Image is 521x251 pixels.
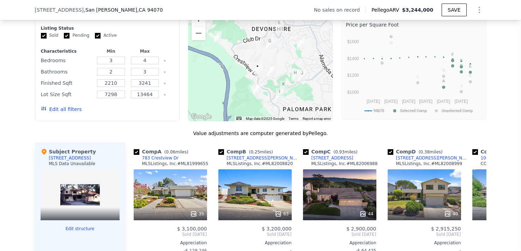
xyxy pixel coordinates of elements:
[291,69,299,81] div: 1091 Porto Marino Dr
[41,226,120,232] button: Edit structure
[142,161,208,167] div: MLSListings, Inc. # ML81999655
[444,210,458,217] div: 40
[190,112,213,121] a: Open this area in Google Maps (opens a new window)
[41,25,174,31] div: Listing Status
[314,6,365,13] div: No sales on record
[35,6,84,13] span: [STREET_ADDRESS]
[347,73,359,78] text: $1200
[49,155,91,161] div: [STREET_ADDRESS]
[227,161,293,167] div: MLSListings, Inc. # ML82008820
[347,39,359,44] text: $1600
[227,155,300,161] div: [STREET_ADDRESS][PERSON_NAME]
[388,155,469,161] a: [STREET_ADDRESS][PERSON_NAME]
[402,7,434,13] span: $3,244,000
[303,117,331,121] a: Report a map error
[275,210,289,217] div: 63
[396,155,469,161] div: [STREET_ADDRESS][PERSON_NAME]
[460,58,462,63] text: B
[417,74,419,78] text: L
[303,232,376,237] span: Sold [DATE]
[311,155,353,161] div: [STREET_ADDRESS]
[41,33,59,39] label: Sold
[346,226,376,232] span: $ 2,900,000
[442,109,473,113] text: Unselected Comp
[431,226,461,232] span: $ 2,915,250
[303,240,376,246] div: Appreciation
[437,99,450,104] text: [DATE]
[190,210,204,217] div: 35
[374,109,384,113] text: 94070
[218,155,300,161] a: [STREET_ADDRESS][PERSON_NAME]
[163,93,166,96] button: Clear
[214,31,222,43] div: 150 Crestview Dr
[442,79,445,83] text: A
[41,106,82,113] button: Edit all filters
[35,130,486,137] div: Value adjustments are computer generated by Pellego .
[472,3,486,17] button: Show Options
[454,99,468,104] text: [DATE]
[469,64,471,68] text: E
[177,226,207,232] span: $ 3,100,000
[280,81,287,93] div: 3155 Brittan Ave
[451,52,454,57] text: F
[335,150,345,154] span: 0.93
[134,240,207,246] div: Appreciation
[400,109,427,113] text: Selected Comp
[142,155,179,161] div: 783 Crestview Dr
[346,20,482,30] div: Price per Square Foot
[41,89,93,99] div: Lot Size Sqft
[192,26,206,40] button: Zoom out
[250,150,260,154] span: 0.25
[451,58,454,62] text: C
[481,161,521,167] div: CCAOR # 41102870
[402,99,415,104] text: [DATE]
[371,6,402,13] span: Pellego ARV
[95,33,101,39] input: Active
[388,240,461,246] div: Appreciation
[416,150,446,154] span: ( miles)
[331,150,360,154] span: ( miles)
[346,30,482,118] svg: A chart.
[347,56,359,61] text: $1400
[134,148,191,155] div: Comp A
[163,59,166,62] button: Clear
[41,48,93,54] div: Characteristics
[95,48,126,54] div: Min
[95,33,116,39] label: Active
[41,78,93,88] div: Finished Sqft
[311,161,378,167] div: MLSListings, Inc. # ML82006988
[442,68,445,72] text: G
[137,7,163,13] span: , CA 94070
[442,4,466,16] button: SAVE
[218,148,276,155] div: Comp B
[41,148,96,155] div: Subject Property
[41,67,93,77] div: Bathrooms
[366,99,380,104] text: [DATE]
[388,232,461,237] span: Sold [DATE]
[236,117,241,120] button: Keyboard shortcuts
[298,70,306,82] div: 2845 Brittan Ave
[460,83,462,88] text: J
[134,155,179,161] a: 783 Crestview Dr
[276,88,284,100] div: 128 Mesa Verde Way
[162,150,191,154] span: ( miles)
[396,161,462,167] div: MLSListings, Inc. # ML82008999
[254,63,261,75] div: 108 Normandy Ct
[246,117,284,121] span: Map data ©2025 Google
[359,210,373,217] div: 44
[41,33,47,39] input: Sold
[303,148,361,155] div: Comp C
[253,83,261,95] div: 165 Leslie Dr
[41,56,93,65] div: Bedrooms
[49,161,96,167] div: MLS Data Unavailable
[129,48,160,54] div: Max
[389,41,392,45] text: H
[163,71,166,74] button: Clear
[134,232,207,237] span: Sold [DATE]
[218,240,292,246] div: Appreciation
[381,55,382,59] text: I
[297,38,304,50] div: 237 Aberdeen Dr
[64,33,69,39] input: Pending
[246,150,276,154] span: ( miles)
